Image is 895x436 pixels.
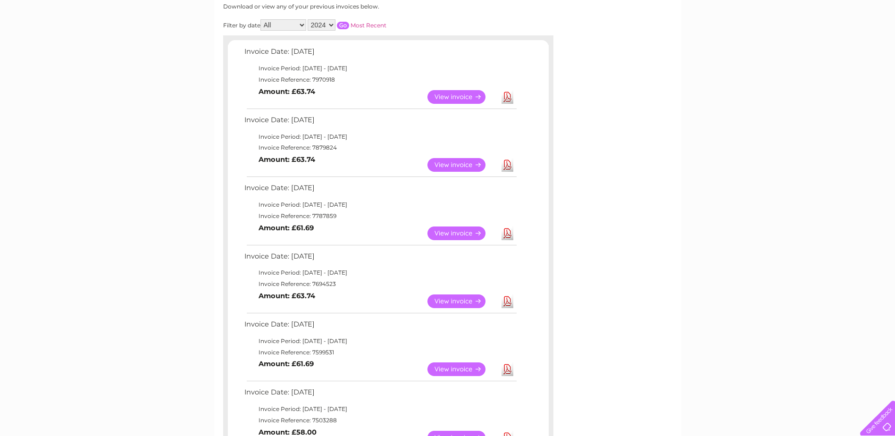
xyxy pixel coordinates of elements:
[753,40,773,47] a: Energy
[259,360,314,368] b: Amount: £61.69
[242,335,518,347] td: Invoice Period: [DATE] - [DATE]
[242,403,518,415] td: Invoice Period: [DATE] - [DATE]
[242,45,518,63] td: Invoice Date: [DATE]
[351,22,386,29] a: Most Recent
[502,294,513,308] a: Download
[242,415,518,426] td: Invoice Reference: 7503288
[502,90,513,104] a: Download
[242,199,518,210] td: Invoice Period: [DATE] - [DATE]
[717,5,782,17] a: 0333 014 3131
[225,5,671,46] div: Clear Business is a trading name of Verastar Limited (registered in [GEOGRAPHIC_DATA] No. 3667643...
[832,40,855,47] a: Contact
[427,158,497,172] a: View
[223,19,471,31] div: Filter by date
[502,362,513,376] a: Download
[242,63,518,74] td: Invoice Period: [DATE] - [DATE]
[242,182,518,199] td: Invoice Date: [DATE]
[779,40,807,47] a: Telecoms
[242,347,518,358] td: Invoice Reference: 7599531
[242,114,518,131] td: Invoice Date: [DATE]
[223,3,471,10] div: Download or view any of your previous invoices below.
[502,158,513,172] a: Download
[502,226,513,240] a: Download
[259,155,315,164] b: Amount: £63.74
[427,90,497,104] a: View
[242,278,518,290] td: Invoice Reference: 7694523
[242,318,518,335] td: Invoice Date: [DATE]
[242,210,518,222] td: Invoice Reference: 7787859
[427,362,497,376] a: View
[242,250,518,268] td: Invoice Date: [DATE]
[31,25,79,53] img: logo.png
[259,224,314,232] b: Amount: £61.69
[427,226,497,240] a: View
[242,74,518,85] td: Invoice Reference: 7970918
[813,40,827,47] a: Blog
[729,40,747,47] a: Water
[242,131,518,143] td: Invoice Period: [DATE] - [DATE]
[864,40,886,47] a: Log out
[259,292,315,300] b: Amount: £63.74
[259,87,315,96] b: Amount: £63.74
[427,294,497,308] a: View
[242,386,518,403] td: Invoice Date: [DATE]
[242,142,518,153] td: Invoice Reference: 7879824
[242,267,518,278] td: Invoice Period: [DATE] - [DATE]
